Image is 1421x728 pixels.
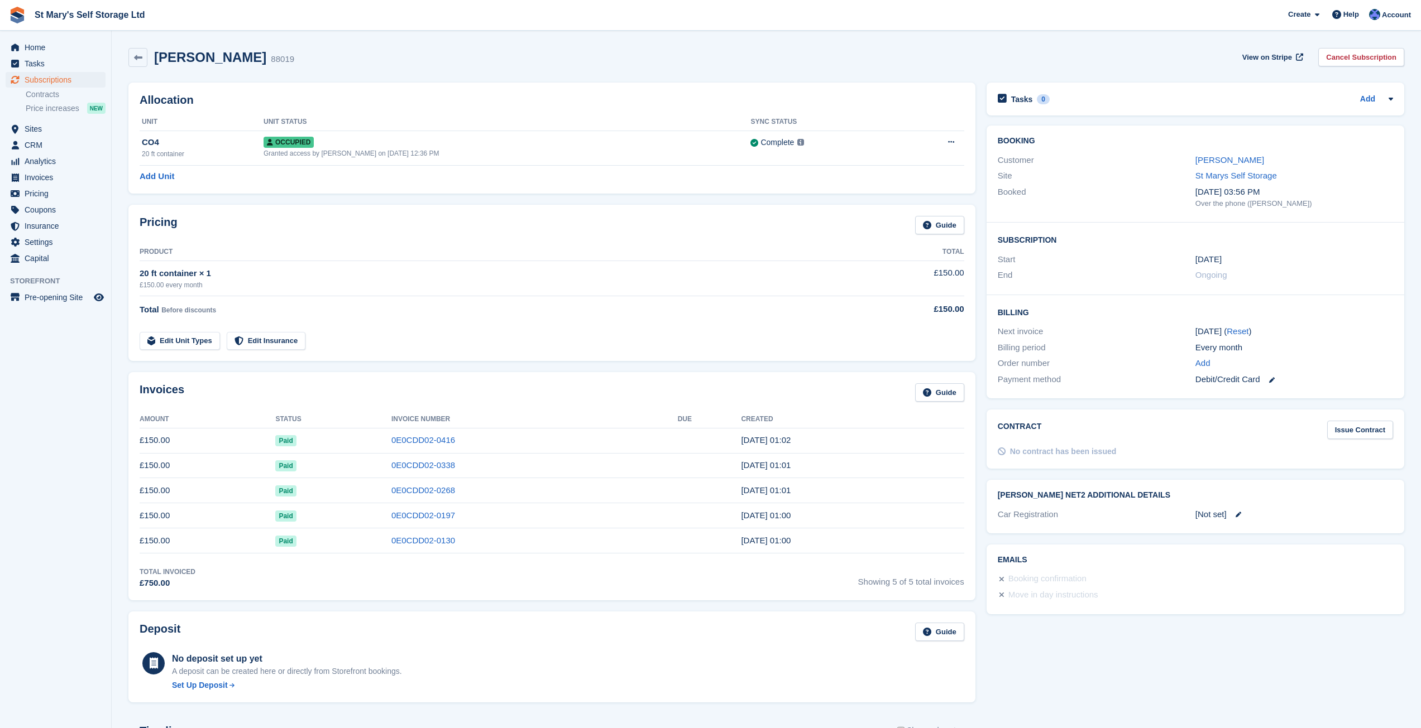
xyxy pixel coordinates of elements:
img: Matthew Keenan [1369,9,1380,20]
div: Order number [998,357,1195,370]
a: 0E0CDD02-0268 [391,485,455,495]
h2: Deposit [140,623,180,641]
a: 0E0CDD02-0338 [391,460,455,470]
span: Ongoing [1195,270,1227,279]
a: St Marys Self Storage [1195,171,1277,180]
th: Unit [140,113,264,131]
a: 0E0CDD02-0416 [391,435,455,445]
a: menu [6,218,106,234]
time: 2025-07-29 00:01:13 UTC [741,485,791,495]
a: Add Unit [140,170,174,183]
span: Tasks [25,56,92,71]
span: Total [140,305,159,314]
div: 20 ft container × 1 [140,267,837,280]
span: Paid [275,510,296,522]
th: Total [837,243,964,261]
div: Payment method [998,373,1195,386]
time: 2025-06-29 00:00:58 UTC [741,510,791,520]
a: St Mary's Self Storage Ltd [30,6,150,24]
a: Price increases NEW [26,102,106,114]
a: Issue Contract [1327,421,1393,439]
div: 0 [1037,94,1050,104]
td: £150.00 [140,428,275,453]
a: Preview store [92,291,106,304]
span: CRM [25,137,92,153]
div: 88019 [271,53,294,66]
a: Reset [1227,326,1248,336]
a: Cancel Subscription [1318,48,1404,66]
td: £150.00 [140,453,275,478]
span: Pre-opening Site [25,290,92,305]
div: CO4 [142,136,264,149]
div: Granted access by [PERSON_NAME] on [DATE] 12:36 PM [264,148,750,158]
div: Customer [998,154,1195,167]
span: View on Stripe [1242,52,1292,63]
h2: [PERSON_NAME] Net2 Additional Details [998,491,1393,500]
span: Paid [275,435,296,446]
span: Insurance [25,218,92,234]
span: Analytics [25,153,92,169]
th: Invoice Number [391,411,678,428]
div: Booked [998,186,1195,209]
a: menu [6,137,106,153]
a: menu [6,234,106,250]
div: Set Up Deposit [172,679,228,691]
div: 20 ft container [142,149,264,159]
a: Add [1195,357,1211,370]
h2: Allocation [140,94,964,107]
span: Price increases [26,103,79,114]
td: £150.00 [140,528,275,553]
a: menu [6,170,106,185]
a: View on Stripe [1238,48,1305,66]
h2: Contract [998,421,1042,439]
time: 2025-05-29 00:00:17 UTC [741,536,791,545]
a: menu [6,153,106,169]
span: Subscriptions [25,72,92,88]
span: Pricing [25,186,92,201]
a: 0E0CDD02-0197 [391,510,455,520]
a: menu [6,202,106,218]
a: menu [6,186,106,201]
div: Total Invoiced [140,567,195,577]
th: Status [275,411,391,428]
a: menu [6,72,106,88]
span: Showing 5 of 5 total invoices [858,567,964,590]
div: Over the phone ([PERSON_NAME]) [1195,198,1393,209]
div: [DATE] ( ) [1195,325,1393,338]
th: Due [678,411,741,428]
span: Paid [275,460,296,471]
h2: Subscription [998,234,1393,245]
h2: Tasks [1011,94,1033,104]
div: Car Registration [998,508,1195,521]
a: Edit Unit Types [140,332,220,350]
div: £750.00 [140,577,195,590]
div: Move in day instructions [1008,589,1098,602]
span: Account [1382,9,1411,21]
th: Product [140,243,837,261]
th: Sync Status [750,113,899,131]
span: Coupons [25,202,92,218]
h2: Invoices [140,383,184,402]
h2: Emails [998,556,1393,565]
a: Guide [915,383,964,402]
div: Next invoice [998,325,1195,338]
h2: Billing [998,306,1393,317]
div: End [998,269,1195,282]
td: £150.00 [140,478,275,503]
div: [Not set] [1195,508,1393,521]
div: NEW [87,103,106,114]
td: £150.00 [140,503,275,528]
td: £150.00 [837,261,964,296]
img: stora-icon-8386f47178a22dfd0bd8f6a31ec36ba5ce8667c1dd55bd0f319d3a0aa187defe.svg [9,7,26,23]
div: No contract has been issued [1010,446,1117,457]
a: Add [1360,93,1375,106]
div: Booking confirmation [1008,572,1087,586]
a: Contracts [26,89,106,100]
div: Site [998,170,1195,182]
th: Unit Status [264,113,750,131]
span: Sites [25,121,92,137]
img: icon-info-grey-7440780725fd019a000dd9b08b2336e03edf1995a4989e88bcd33f0948082b44.svg [797,139,804,146]
span: Occupied [264,137,314,148]
a: Guide [915,623,964,641]
div: Complete [760,137,794,148]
